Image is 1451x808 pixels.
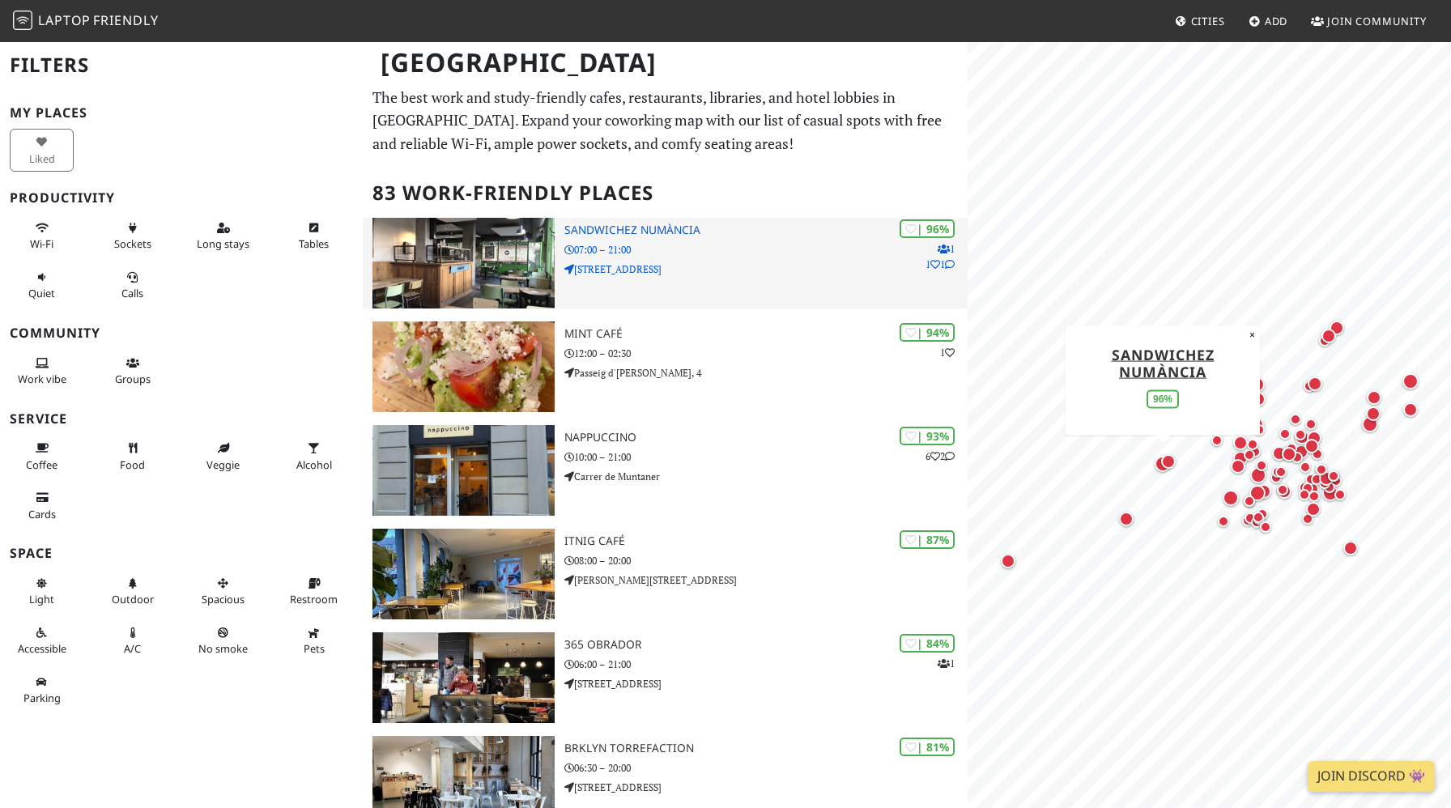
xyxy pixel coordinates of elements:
h3: Community [10,325,353,341]
div: Map marker [1400,399,1421,420]
div: Map marker [1151,453,1174,475]
div: Map marker [1320,478,1339,497]
div: Map marker [1399,370,1422,393]
img: 365 Obrador [372,632,555,723]
div: Map marker [1340,538,1361,559]
div: Map marker [1295,478,1314,497]
p: [STREET_ADDRESS] [564,262,968,277]
div: 96% [1147,389,1179,408]
button: Restroom [282,570,346,613]
div: | 93% [900,427,955,445]
div: Map marker [1315,331,1334,351]
div: Map marker [1252,456,1271,475]
div: Map marker [1298,509,1317,529]
span: Spacious [202,592,245,606]
span: Friendly [93,11,158,29]
div: Map marker [1219,487,1242,509]
p: Carrer de Muntaner [564,469,968,484]
span: Coffee [26,457,57,472]
button: Light [10,570,74,613]
p: 07:00 – 21:00 [564,242,968,257]
div: Map marker [1230,432,1251,453]
div: Map marker [1273,480,1292,500]
a: Cities [1168,6,1232,36]
button: Quiet [10,264,74,307]
span: Power sockets [114,236,151,251]
div: Map marker [1315,474,1334,493]
div: Map marker [1330,485,1350,504]
a: Add [1242,6,1295,36]
div: Map marker [1304,427,1325,449]
h3: Productivity [10,190,353,206]
div: Map marker [1253,504,1272,524]
p: 06:00 – 21:00 [564,657,968,672]
div: Map marker [1240,508,1260,528]
div: Map marker [1296,457,1315,477]
p: 1 1 1 [925,241,955,272]
p: [PERSON_NAME][STREET_ADDRESS] [564,572,968,588]
span: Video/audio calls [121,286,143,300]
button: Tables [282,215,346,257]
a: Itnig Café | 87% Itnig Café 08:00 – 20:00 [PERSON_NAME][STREET_ADDRESS] [363,529,968,619]
button: No smoke [191,619,255,662]
a: 365 Obrador | 84% 1 365 Obrador 06:00 – 21:00 [STREET_ADDRESS] [363,632,968,723]
p: 12:00 – 02:30 [564,346,968,361]
div: Map marker [1286,410,1305,429]
div: Map marker [1308,444,1327,464]
div: Map marker [1246,482,1269,504]
button: Wi-Fi [10,215,74,257]
p: 06:30 – 20:00 [564,760,968,776]
img: Mint Café [372,321,555,412]
div: Map marker [1295,485,1314,504]
div: Map marker [1304,487,1324,506]
button: Sockets [100,215,164,257]
div: Map marker [1300,376,1319,396]
span: Laptop [38,11,91,29]
div: Map marker [1245,373,1268,396]
a: SandwiChez Numància [1111,344,1214,381]
div: Map marker [1291,425,1310,444]
button: Accessible [10,619,74,662]
p: 1 [938,656,955,671]
button: Spacious [191,570,255,613]
div: Map marker [1256,517,1275,537]
div: | 81% [900,738,955,756]
div: Map marker [1301,415,1321,434]
span: Veggie [206,457,240,472]
button: Long stays [191,215,255,257]
div: Map marker [1248,389,1269,410]
span: Cities [1191,14,1225,28]
div: Map marker [1247,464,1270,487]
button: Pets [282,619,346,662]
div: Map marker [1228,456,1249,477]
div: | 84% [900,634,955,653]
div: Map marker [1326,471,1346,491]
button: Alcohol [282,435,346,478]
a: Nappuccino | 93% 62 Nappuccino 10:00 – 21:00 Carrer de Muntaner [363,425,968,516]
button: Close popup [1245,325,1260,343]
button: A/C [100,619,164,662]
span: Food [120,457,145,472]
span: Smoke free [198,641,248,656]
span: Accessible [18,641,66,656]
div: Map marker [1316,468,1337,489]
h1: [GEOGRAPHIC_DATA] [368,40,964,85]
span: Group tables [115,372,151,386]
div: Map marker [1275,424,1295,444]
div: Map marker [1207,431,1227,450]
h3: My Places [10,105,353,121]
span: Pet friendly [304,641,325,656]
span: People working [18,372,66,386]
h2: Filters [10,40,353,90]
span: Alcohol [296,457,332,472]
h3: BRKLYN Torrefaction [564,742,968,755]
div: Map marker [1364,387,1385,408]
span: Natural light [29,592,54,606]
div: Map marker [1359,413,1381,436]
div: Map marker [1116,508,1137,529]
span: Air conditioned [124,641,141,656]
div: | 96% [900,219,955,238]
div: Map marker [998,551,1019,572]
span: Join Community [1327,14,1427,28]
h3: 365 Obrador [564,638,968,652]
